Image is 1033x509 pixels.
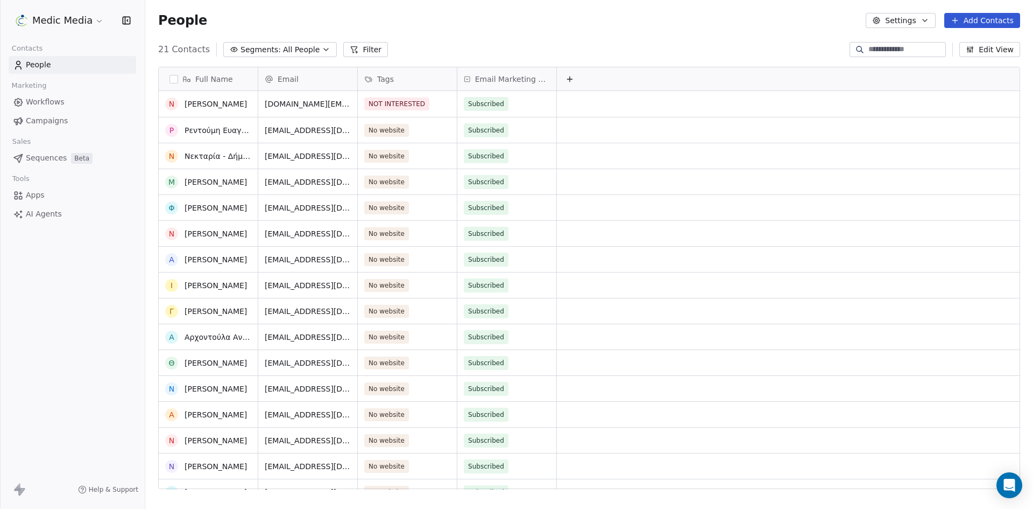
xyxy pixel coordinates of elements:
div: grid [159,91,258,490]
span: [EMAIL_ADDRESS][DOMAIN_NAME] [265,461,351,472]
span: [PERSON_NAME] [185,254,247,265]
span: [EMAIL_ADDRESS][DOMAIN_NAME] [265,203,351,213]
span: [PERSON_NAME] [185,99,247,109]
span: [EMAIL_ADDRESS][DOMAIN_NAME] [265,228,351,239]
img: Logoicon.png [15,14,28,27]
a: Help & Support [78,485,138,494]
span: [EMAIL_ADDRESS][DOMAIN_NAME] [265,306,351,317]
span: Full Name [195,74,233,85]
span: Ν [165,486,178,499]
span: Sales [8,134,36,150]
span: [PERSON_NAME] [185,384,247,394]
a: AI Agents [9,205,136,223]
span: Ν [165,150,178,163]
span: [EMAIL_ADDRESS][DOMAIN_NAME] [265,384,351,394]
span: Medic Media [32,13,93,27]
span: [EMAIL_ADDRESS][DOMAIN_NAME] [265,358,351,368]
span: Ρεντούμη Ευαγγελία [185,125,251,136]
span: [EMAIL_ADDRESS][DOMAIN_NAME] [265,435,351,446]
span: [PERSON_NAME] [185,461,247,472]
span: Α [165,408,178,421]
span: Μ [165,176,178,189]
span: Νεκταρία - Δήμητρα Ανδριανάκου [185,151,251,162]
div: Tags [358,67,457,90]
span: [PERSON_NAME] [185,306,247,317]
span: Campaigns [26,115,68,127]
a: SequencesBeta [9,149,136,167]
span: [PERSON_NAME] [185,280,247,291]
span: Contacts [7,40,47,57]
span: Help & Support [89,485,138,494]
span: People [26,59,51,71]
span: Ν [165,434,178,447]
span: Marketing [7,78,51,94]
span: All People [283,44,320,55]
a: Campaigns [9,112,136,130]
span: Apps [26,190,45,201]
span: [EMAIL_ADDRESS][DOMAIN_NAME] [265,332,351,343]
span: Segments: [240,44,281,55]
span: Email Marketing Consent [475,74,550,85]
a: Workflows [9,93,136,111]
a: People [9,56,136,74]
span: [PERSON_NAME] [185,228,247,239]
div: grid [258,91,1021,490]
span: Ι [165,279,178,292]
span: Ν [165,97,178,110]
span: 21 Contacts [158,43,210,56]
span: Sequences [26,152,67,164]
span: Γ [165,305,178,318]
button: Edit View [959,42,1020,57]
span: Ν [165,227,178,240]
button: Add Contacts [944,13,1020,28]
div: Email [258,67,357,90]
button: Filter [343,42,388,57]
div: Email Marketing Consent [457,67,556,90]
div: Open Intercom Messenger [996,472,1022,498]
span: [EMAIL_ADDRESS][DOMAIN_NAME] [265,125,351,136]
span: Αρχοντούλα Αντώνογλου [185,332,251,343]
a: Apps [9,186,136,204]
span: Ν [165,460,178,473]
span: [EMAIL_ADDRESS][DOMAIN_NAME] [265,254,351,265]
span: Ρ [165,124,178,137]
span: Beta [71,153,93,164]
span: People [158,12,207,29]
span: [EMAIL_ADDRESS][DOMAIN_NAME] [265,487,351,498]
span: [PERSON_NAME] [185,435,247,446]
span: [EMAIL_ADDRESS][DOMAIN_NAME] [265,280,351,291]
span: [PERSON_NAME] [185,409,247,420]
span: [PERSON_NAME] [185,358,247,368]
span: [EMAIL_ADDRESS][DOMAIN_NAME] [265,177,351,187]
span: [EMAIL_ADDRESS][DOMAIN_NAME] [265,409,351,420]
div: Full Name [159,67,258,90]
span: Email [278,74,299,85]
span: Workflows [26,96,65,108]
span: AI Agents [26,208,62,220]
button: Medic Media [13,11,106,30]
span: Α [165,253,178,266]
span: [PERSON_NAME] [185,203,247,213]
span: Θ [165,357,178,369]
span: [DOMAIN_NAME][EMAIL_ADDRESS][DOMAIN_NAME] [265,99,351,109]
button: Settings [866,13,935,28]
span: [EMAIL_ADDRESS][DOMAIN_NAME] [265,151,351,162]
span: [PERSON_NAME] [185,487,247,498]
span: Tags [377,74,394,85]
span: [PERSON_NAME] [185,177,247,187]
span: Α [165,331,178,344]
span: Ν [165,382,178,395]
span: Φ [165,201,178,214]
span: Tools [8,171,34,187]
